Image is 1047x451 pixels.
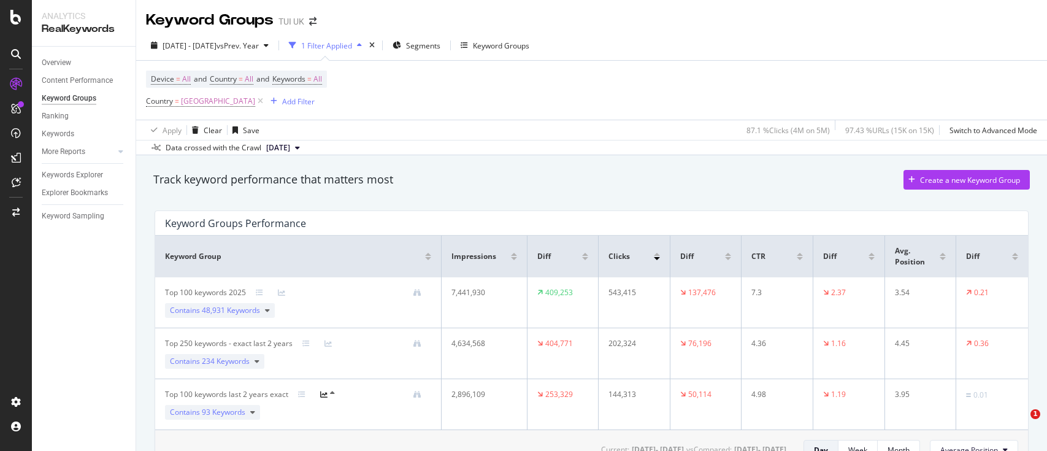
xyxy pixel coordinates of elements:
[42,92,127,105] a: Keyword Groups
[163,40,217,51] span: [DATE] - [DATE]
[284,36,367,55] button: 1 Filter Applied
[895,245,937,268] span: Avg. Position
[42,169,127,182] a: Keywords Explorer
[42,187,127,199] a: Explorer Bookmarks
[388,36,445,55] button: Segments
[301,40,352,51] div: 1 Filter Applied
[170,407,245,418] span: Contains
[282,96,315,107] div: Add Filter
[473,40,529,51] div: Keyword Groups
[456,36,534,55] button: Keyword Groups
[42,22,126,36] div: RealKeywords
[170,356,250,367] span: Contains
[751,389,797,400] div: 4.98
[608,389,654,400] div: 144,313
[42,145,85,158] div: More Reports
[831,287,846,298] div: 2.37
[1005,409,1035,439] iframe: Intercom live chat
[42,210,127,223] a: Keyword Sampling
[228,120,259,140] button: Save
[146,120,182,140] button: Apply
[146,10,274,31] div: Keyword Groups
[309,17,316,26] div: arrow-right-arrow-left
[751,251,765,262] span: CTR
[545,338,573,349] div: 404,771
[903,170,1030,190] button: Create a new Keyword Group
[202,407,245,417] span: 93 Keywords
[895,287,941,298] div: 3.54
[175,96,179,106] span: =
[974,338,989,349] div: 0.36
[608,287,654,298] div: 543,415
[42,74,113,87] div: Content Performance
[266,142,290,153] span: 2025 Sep. 18th
[949,125,1037,136] div: Switch to Advanced Mode
[966,251,980,262] span: Diff
[166,142,261,153] div: Data crossed with the Crawl
[451,287,510,298] div: 7,441,930
[545,389,573,400] div: 253,329
[608,251,630,262] span: Clicks
[256,74,269,84] span: and
[165,251,221,262] span: Keyword Group
[688,287,716,298] div: 137,476
[751,287,797,298] div: 7.3
[406,40,440,51] span: Segments
[451,251,496,262] span: Impressions
[176,74,180,84] span: =
[545,287,573,298] div: 409,253
[451,389,510,400] div: 2,896,109
[42,74,127,87] a: Content Performance
[537,251,551,262] span: Diff
[42,56,71,69] div: Overview
[266,94,315,109] button: Add Filter
[42,92,96,105] div: Keyword Groups
[42,128,127,141] a: Keywords
[746,125,830,136] div: 87.1 % Clicks ( 4M on 5M )
[42,110,127,123] a: Ranking
[194,74,207,84] span: and
[845,125,934,136] div: 97.43 % URLs ( 15K on 15K )
[313,71,322,88] span: All
[217,40,259,51] span: vs Prev. Year
[243,125,259,136] div: Save
[966,393,971,397] img: Equal
[895,389,941,400] div: 3.95
[831,338,846,349] div: 1.16
[42,128,74,141] div: Keywords
[153,172,393,188] div: Track keyword performance that matters most
[42,56,127,69] a: Overview
[165,389,288,400] div: Top 100 keywords last 2 years exact
[945,120,1037,140] button: Switch to Advanced Mode
[163,125,182,136] div: Apply
[42,110,69,123] div: Ranking
[451,338,510,349] div: 4,634,568
[204,125,222,136] div: Clear
[367,39,377,52] div: times
[165,287,246,298] div: Top 100 keywords 2025
[146,36,274,55] button: [DATE] - [DATE]vsPrev. Year
[146,96,173,106] span: Country
[272,74,305,84] span: Keywords
[608,338,654,349] div: 202,324
[42,210,104,223] div: Keyword Sampling
[973,390,988,401] div: 0.01
[1030,409,1040,419] span: 1
[688,389,711,400] div: 50,114
[261,141,305,155] button: [DATE]
[165,338,293,349] div: Top 250 keywords - exact last 2 years
[895,338,941,349] div: 4.45
[831,389,846,400] div: 1.19
[170,305,260,316] span: Contains
[307,74,312,84] span: =
[42,187,108,199] div: Explorer Bookmarks
[920,175,1020,185] div: Create a new Keyword Group
[823,251,837,262] span: Diff
[680,251,694,262] span: Diff
[182,71,191,88] span: All
[278,15,304,28] div: TUI UK
[42,169,103,182] div: Keywords Explorer
[210,74,237,84] span: Country
[974,287,989,298] div: 0.21
[239,74,243,84] span: =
